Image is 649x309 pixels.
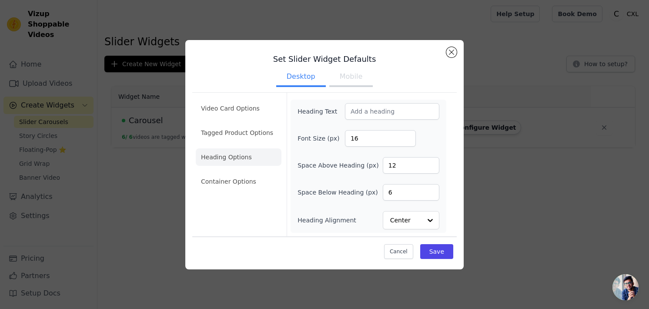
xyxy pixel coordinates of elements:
button: Close modal [446,47,457,57]
h3: Set Slider Widget Defaults [192,54,457,64]
input: Add a heading [345,103,439,120]
label: Heading Text [298,107,345,116]
label: Space Above Heading (px) [298,161,378,170]
button: Mobile [329,68,373,87]
button: Cancel [384,244,413,259]
li: Heading Options [196,148,281,166]
label: Heading Alignment [298,216,358,225]
button: Desktop [276,68,326,87]
li: Tagged Product Options [196,124,281,141]
label: Space Below Heading (px) [298,188,378,197]
li: Video Card Options [196,100,281,117]
a: Open chat [612,274,639,300]
button: Save [420,244,453,259]
label: Font Size (px) [298,134,345,143]
li: Container Options [196,173,281,190]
